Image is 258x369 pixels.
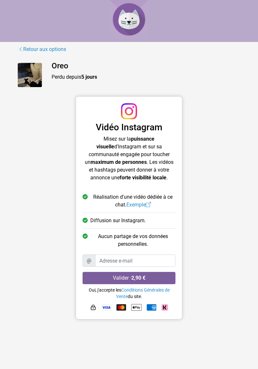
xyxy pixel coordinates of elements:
[131,302,142,313] img: Apple Pay
[90,233,175,248] span: Aucun partage de vos données personnelles.
[18,45,66,54] a: Retour aux options
[90,217,146,224] span: Diffusion sur Instagram.
[126,202,151,208] a: Exemple
[116,287,170,299] a: Conditions Générales de Vente
[83,272,175,284] button: Valider ·2,90 €
[83,254,95,267] span: @
[91,159,147,165] strong: maximum de personnes
[90,304,96,311] img: HTTPS : paiement sécurisé
[162,304,168,311] img: Klarna
[90,193,175,209] span: Réalisation d'une vidéo dédiée à ce chat.
[116,304,126,311] img: Mastercard
[52,73,240,81] p: Perdu depuis
[89,287,170,299] small: Oui, j'accepte les du site.
[147,304,156,311] img: American Express
[95,254,175,267] input: Adresse e-mail
[83,122,175,133] h3: Vidéo Instagram
[83,135,175,182] p: Misez sur la d'Instagram et sur sa communauté engagée pour toucher un . Les vidéos et hashtags pe...
[120,175,166,181] strong: forte visibilité locale
[52,61,240,71] h4: Oreo
[81,74,97,80] strong: 5 jours
[102,304,111,311] img: Visa
[121,103,137,119] img: Instagram
[131,275,145,281] strong: 2,90 €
